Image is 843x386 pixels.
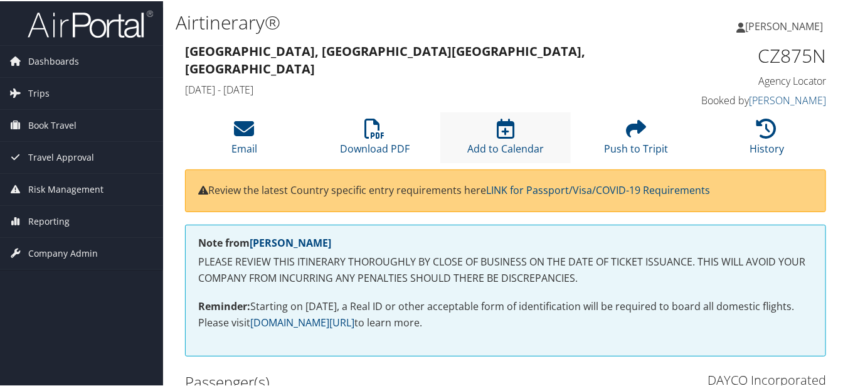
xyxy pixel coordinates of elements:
[250,235,331,249] a: [PERSON_NAME]
[28,205,70,236] span: Reporting
[745,18,823,32] span: [PERSON_NAME]
[198,181,813,198] p: Review the latest Country specific entry requirements here
[680,92,826,106] h4: Booked by
[28,237,98,268] span: Company Admin
[340,124,410,154] a: Download PDF
[198,235,331,249] strong: Note from
[198,298,250,312] strong: Reminder:
[736,6,835,44] a: [PERSON_NAME]
[604,124,668,154] a: Push to Tripit
[749,92,826,106] a: [PERSON_NAME]
[176,8,615,35] h1: Airtinerary®
[250,314,354,328] a: [DOMAIN_NAME][URL]
[28,141,94,172] span: Travel Approval
[467,124,544,154] a: Add to Calendar
[198,253,813,285] p: PLEASE REVIEW THIS ITINERARY THOROUGHLY BY CLOSE OF BUSINESS ON THE DATE OF TICKET ISSUANCE. THIS...
[680,73,826,87] h4: Agency Locator
[198,298,813,330] p: Starting on [DATE], a Real ID or other acceptable form of identification will be required to boar...
[231,124,257,154] a: Email
[28,8,153,38] img: airportal-logo.png
[28,173,103,204] span: Risk Management
[680,41,826,68] h1: CZ875N
[185,82,661,95] h4: [DATE] - [DATE]
[486,182,710,196] a: LINK for Passport/Visa/COVID-19 Requirements
[185,41,585,76] strong: [GEOGRAPHIC_DATA], [GEOGRAPHIC_DATA] [GEOGRAPHIC_DATA], [GEOGRAPHIC_DATA]
[750,124,784,154] a: History
[28,45,79,76] span: Dashboards
[28,77,50,108] span: Trips
[28,109,77,140] span: Book Travel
